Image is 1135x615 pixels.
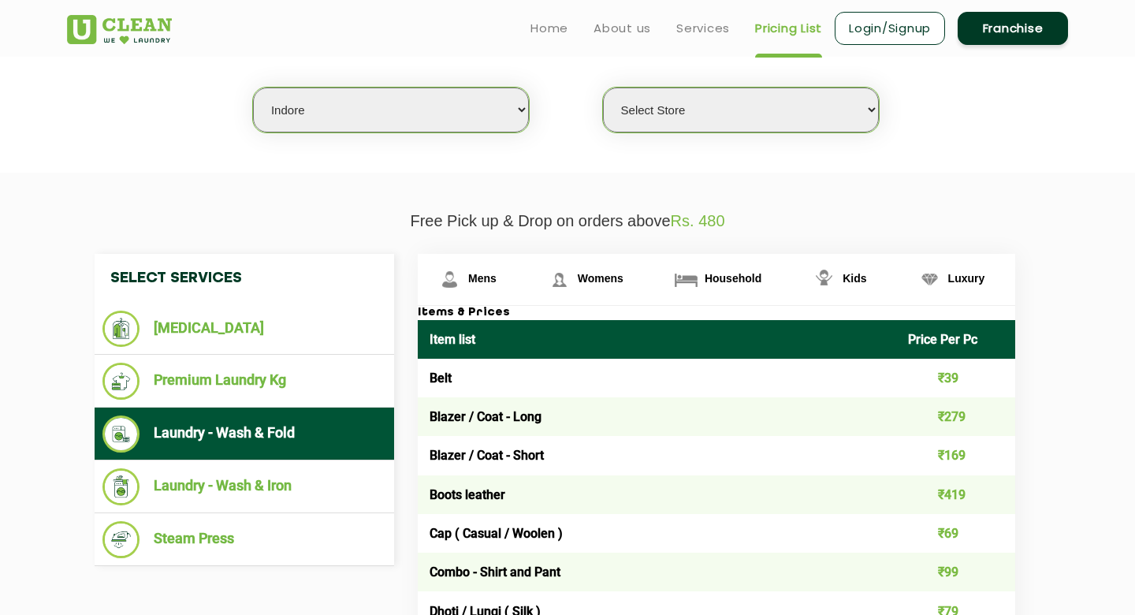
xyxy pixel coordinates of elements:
p: Free Pick up & Drop on orders above [67,212,1068,230]
a: Pricing List [755,19,822,38]
td: ₹99 [896,553,1016,591]
a: Login/Signup [835,12,945,45]
img: UClean Laundry and Dry Cleaning [67,15,172,44]
li: Steam Press [102,521,386,558]
img: Laundry - Wash & Fold [102,416,140,453]
img: Kids [810,266,838,293]
a: Services [676,19,730,38]
span: Rs. 480 [671,212,725,229]
span: Womens [578,272,623,285]
img: Womens [545,266,573,293]
th: Price Per Pc [896,320,1016,359]
a: Franchise [958,12,1068,45]
li: Laundry - Wash & Iron [102,468,386,505]
a: About us [594,19,651,38]
td: Blazer / Coat - Long [418,397,896,436]
li: Premium Laundry Kg [102,363,386,400]
li: Laundry - Wash & Fold [102,416,386,453]
img: Household [672,266,700,293]
img: Laundry - Wash & Iron [102,468,140,505]
td: ₹69 [896,514,1016,553]
td: Belt [418,359,896,397]
img: Dry Cleaning [102,311,140,347]
td: ₹39 [896,359,1016,397]
img: Premium Laundry Kg [102,363,140,400]
span: Kids [843,272,866,285]
td: Cap ( Casual / Woolen ) [418,514,896,553]
td: Boots leather [418,475,896,514]
td: Combo - Shirt and Pant [418,553,896,591]
a: Home [530,19,568,38]
td: ₹169 [896,436,1016,475]
td: Blazer / Coat - Short [418,436,896,475]
span: Luxury [948,272,985,285]
img: Luxury [916,266,943,293]
th: Item list [418,320,896,359]
td: ₹419 [896,475,1016,514]
span: Mens [468,272,497,285]
h4: Select Services [95,254,394,303]
td: ₹279 [896,397,1016,436]
li: [MEDICAL_DATA] [102,311,386,347]
h3: Items & Prices [418,306,1015,320]
img: Mens [436,266,463,293]
img: Steam Press [102,521,140,558]
span: Household [705,272,761,285]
